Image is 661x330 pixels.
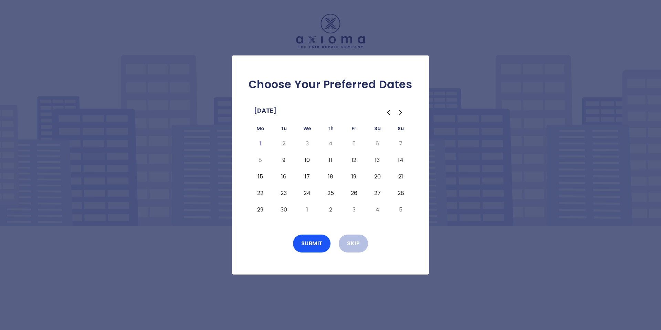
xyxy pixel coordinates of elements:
button: Thursday, October 2nd, 2025 [324,204,337,215]
button: Thursday, September 18th, 2025 [324,171,337,182]
button: Tuesday, September 16th, 2025 [277,171,290,182]
button: Friday, September 19th, 2025 [348,171,360,182]
button: Saturday, September 20th, 2025 [371,171,384,182]
button: Thursday, September 4th, 2025 [324,138,337,149]
button: Wednesday, September 10th, 2025 [301,155,313,166]
button: Friday, September 26th, 2025 [348,188,360,199]
button: Saturday, September 6th, 2025 [371,138,384,149]
button: Wednesday, September 24th, 2025 [301,188,313,199]
button: Friday, October 3rd, 2025 [348,204,360,215]
button: Wednesday, October 1st, 2025 [301,204,313,215]
button: Submit [293,235,331,252]
button: Friday, September 12th, 2025 [348,155,360,166]
button: Tuesday, September 9th, 2025 [277,155,290,166]
button: Monday, September 8th, 2025 [254,155,266,166]
th: Tuesday [272,124,295,135]
th: Monday [249,124,272,135]
button: Wednesday, September 17th, 2025 [301,171,313,182]
img: Logo [296,14,365,48]
button: Go to the Next Month [395,106,407,119]
button: Tuesday, September 23rd, 2025 [277,188,290,199]
button: Sunday, September 28th, 2025 [395,188,407,199]
button: Sunday, September 21st, 2025 [395,171,407,182]
span: [DATE] [254,105,276,116]
th: Thursday [319,124,342,135]
button: Thursday, September 25th, 2025 [324,188,337,199]
th: Friday [342,124,366,135]
table: September 2025 [249,124,412,218]
button: Saturday, September 27th, 2025 [371,188,384,199]
button: Friday, September 5th, 2025 [348,138,360,149]
button: Tuesday, September 2nd, 2025 [277,138,290,149]
button: Go to the Previous Month [382,106,395,119]
button: Monday, September 15th, 2025 [254,171,266,182]
button: Sunday, October 5th, 2025 [395,204,407,215]
h2: Choose Your Preferred Dates [243,78,418,91]
button: Today, Monday, September 1st, 2025 [254,138,266,149]
button: Sunday, September 7th, 2025 [395,138,407,149]
button: Wednesday, September 3rd, 2025 [301,138,313,149]
button: Tuesday, September 30th, 2025 [277,204,290,215]
button: Skip [339,235,368,252]
th: Wednesday [295,124,319,135]
th: Sunday [389,124,412,135]
button: Saturday, October 4th, 2025 [371,204,384,215]
button: Thursday, September 11th, 2025 [324,155,337,166]
button: Saturday, September 13th, 2025 [371,155,384,166]
button: Monday, September 29th, 2025 [254,204,266,215]
button: Sunday, September 14th, 2025 [395,155,407,166]
button: Monday, September 22nd, 2025 [254,188,266,199]
th: Saturday [366,124,389,135]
